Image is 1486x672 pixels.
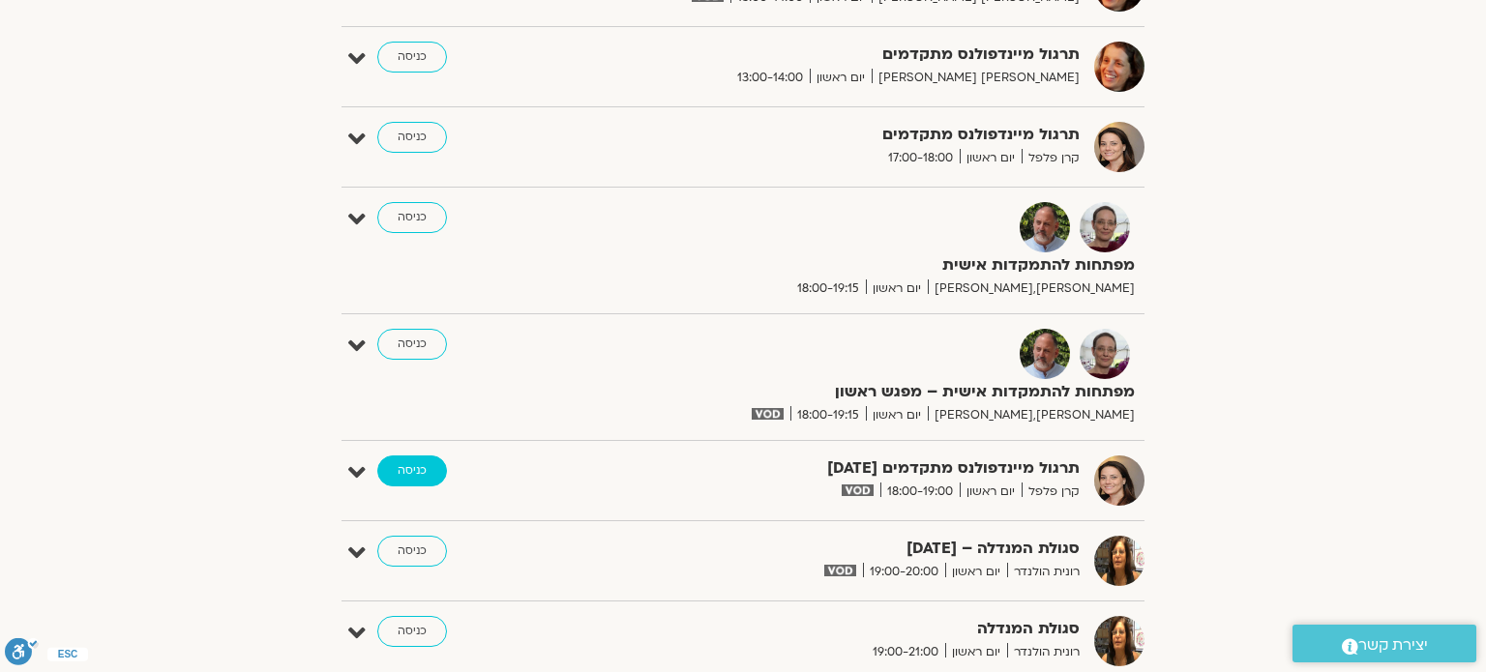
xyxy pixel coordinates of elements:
span: 17:00-18:00 [881,148,960,168]
strong: מפתחות להתמקדות אישית [661,252,1135,278]
img: vodicon [824,565,856,576]
strong: סגולת המנדלה [606,616,1080,642]
img: vodicon [752,408,784,420]
span: 19:00-21:00 [866,642,945,662]
strong: תרגול מיינדפולנס מתקדמים [DATE] [606,455,1080,482]
span: 18:00-19:15 [790,278,866,299]
span: [PERSON_NAME],[PERSON_NAME] [928,405,1135,425]
a: כניסה [377,455,447,486]
strong: סגולת המנדלה – [DATE] [606,536,1080,562]
span: 13:00-14:00 [730,68,810,88]
span: [PERSON_NAME] [PERSON_NAME] [872,68,1080,88]
strong: תרגול מיינדפולנס מתקדמים [606,42,1080,68]
span: יום ראשון [960,148,1022,168]
a: כניסה [377,42,447,73]
span: 18:00-19:15 [790,405,866,425]
span: יום ראשון [945,642,1007,662]
span: יום ראשון [866,405,928,425]
a: כניסה [377,616,447,647]
span: 19:00-20:00 [863,562,945,582]
a: כניסה [377,329,447,360]
a: כניסה [377,536,447,567]
span: יום ראשון [960,482,1022,502]
span: יצירת קשר [1358,632,1428,658]
strong: מפתחות להתמקדות אישית – מפגש ראשון [661,379,1135,405]
span: רונית הולנדר [1007,642,1080,662]
span: יום ראשון [866,278,928,299]
span: 18:00-19:00 [880,482,960,502]
span: קרן פלפל [1022,148,1080,168]
span: קרן פלפל [1022,482,1080,502]
span: יום ראשון [810,68,872,88]
span: [PERSON_NAME],[PERSON_NAME] [928,278,1135,299]
img: vodicon [842,484,874,496]
a: כניסה [377,202,447,233]
a: כניסה [377,122,447,153]
strong: תרגול מיינדפולנס מתקדמים [606,122,1080,148]
span: רונית הולנדר [1007,562,1080,582]
a: יצירת קשר [1293,625,1476,662]
span: יום ראשון [945,562,1007,582]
